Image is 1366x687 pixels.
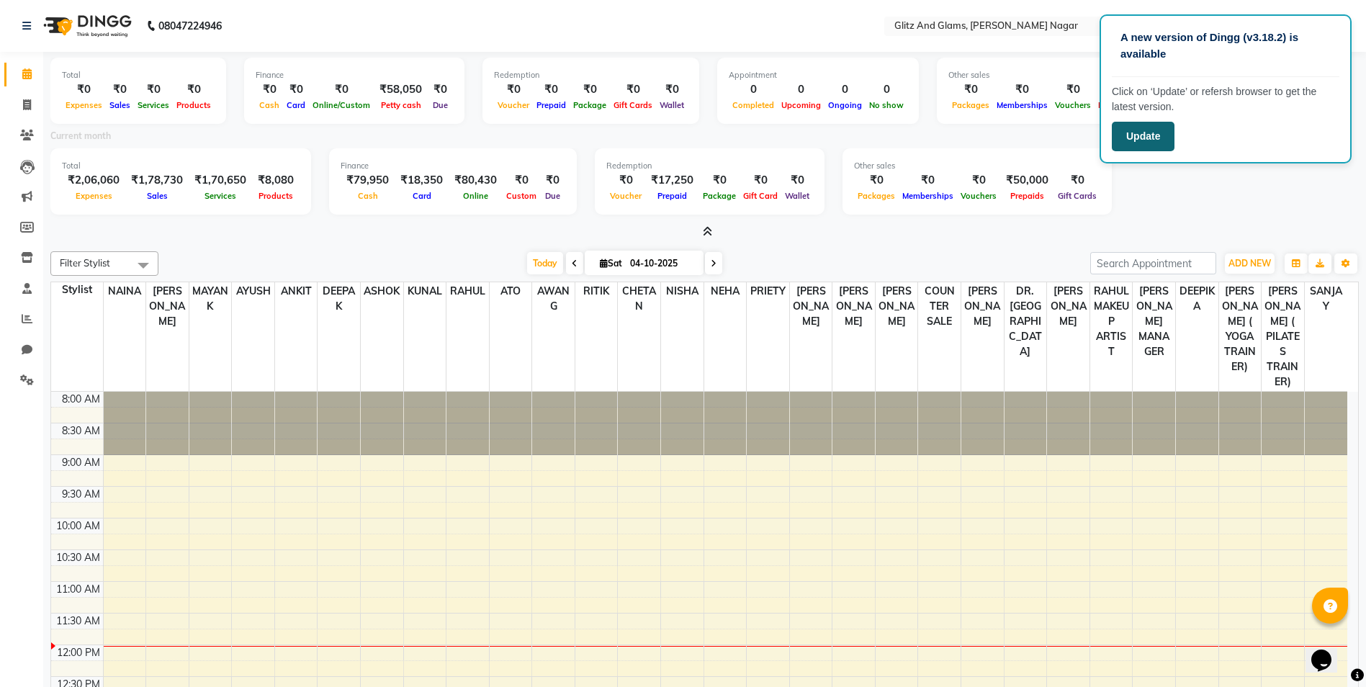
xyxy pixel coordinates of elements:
[275,282,318,300] span: ANKIT
[106,100,134,110] span: Sales
[374,81,428,98] div: ₹58,050
[37,6,135,46] img: logo
[832,282,875,331] span: [PERSON_NAME]
[1051,100,1095,110] span: Vouchers
[446,282,489,300] span: RAHUL
[993,81,1051,98] div: ₹0
[283,100,309,110] span: Card
[876,282,918,331] span: [PERSON_NAME]
[232,282,274,300] span: AYUSH
[1054,172,1100,189] div: ₹0
[899,191,957,201] span: Memberships
[104,282,146,300] span: NAINA
[778,81,824,98] div: 0
[533,81,570,98] div: ₹0
[1051,81,1095,98] div: ₹0
[54,645,103,660] div: 12:00 PM
[256,81,283,98] div: ₹0
[53,614,103,629] div: 11:30 AM
[729,69,907,81] div: Appointment
[993,100,1051,110] span: Memberships
[106,81,134,98] div: ₹0
[309,81,374,98] div: ₹0
[146,282,189,331] span: [PERSON_NAME]
[173,81,215,98] div: ₹0
[503,191,540,201] span: Custom
[866,100,907,110] span: No show
[656,81,688,98] div: ₹0
[747,282,789,300] span: PRIETY
[50,130,111,143] label: Current month
[729,100,778,110] span: Completed
[542,191,564,201] span: Due
[1095,81,1136,98] div: ₹0
[1305,282,1347,315] span: SANJAY
[255,191,297,201] span: Products
[283,81,309,98] div: ₹0
[53,518,103,534] div: 10:00 AM
[62,81,106,98] div: ₹0
[189,282,232,315] span: MAYANK
[1090,282,1133,361] span: RAHUL MAKEUP ARTIST
[494,69,688,81] div: Redemption
[1219,282,1262,376] span: [PERSON_NAME] ( YOGA TRAINER)
[610,81,656,98] div: ₹0
[1000,172,1054,189] div: ₹50,000
[781,191,813,201] span: Wallet
[899,172,957,189] div: ₹0
[53,582,103,597] div: 11:00 AM
[395,172,449,189] div: ₹18,350
[377,100,425,110] span: Petty cash
[610,100,656,110] span: Gift Cards
[1225,253,1275,274] button: ADD NEW
[1095,100,1136,110] span: Prepaids
[645,172,699,189] div: ₹17,250
[575,282,618,300] span: RITIK
[527,252,563,274] span: Today
[790,282,832,331] span: [PERSON_NAME]
[494,81,533,98] div: ₹0
[256,69,453,81] div: Finance
[704,282,747,300] span: NEHA
[656,100,688,110] span: Wallet
[533,100,570,110] span: Prepaid
[729,81,778,98] div: 0
[532,282,575,315] span: AWANG
[256,100,283,110] span: Cash
[143,191,171,201] span: Sales
[854,172,899,189] div: ₹0
[606,172,645,189] div: ₹0
[866,81,907,98] div: 0
[948,69,1182,81] div: Other sales
[570,81,610,98] div: ₹0
[309,100,374,110] span: Online/Custom
[134,81,173,98] div: ₹0
[125,172,189,189] div: ₹1,78,730
[354,191,382,201] span: Cash
[606,191,645,201] span: Voucher
[189,172,252,189] div: ₹1,70,650
[429,100,451,110] span: Due
[60,257,110,269] span: Filter Stylist
[1120,30,1331,62] p: A new version of Dingg (v3.18.2) is available
[778,100,824,110] span: Upcoming
[854,191,899,201] span: Packages
[824,81,866,98] div: 0
[596,258,626,269] span: Sat
[409,191,435,201] span: Card
[341,172,395,189] div: ₹79,950
[173,100,215,110] span: Products
[618,282,660,315] span: CHETAN
[699,191,740,201] span: Package
[1228,258,1271,269] span: ADD NEW
[740,172,781,189] div: ₹0
[740,191,781,201] span: Gift Card
[134,100,173,110] span: Services
[540,172,565,189] div: ₹0
[1047,282,1089,331] span: [PERSON_NAME]
[1090,252,1216,274] input: Search Appointment
[1112,84,1339,114] p: Click on ‘Update’ or refersh browser to get the latest version.
[428,81,453,98] div: ₹0
[661,282,704,300] span: NISHA
[957,172,1000,189] div: ₹0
